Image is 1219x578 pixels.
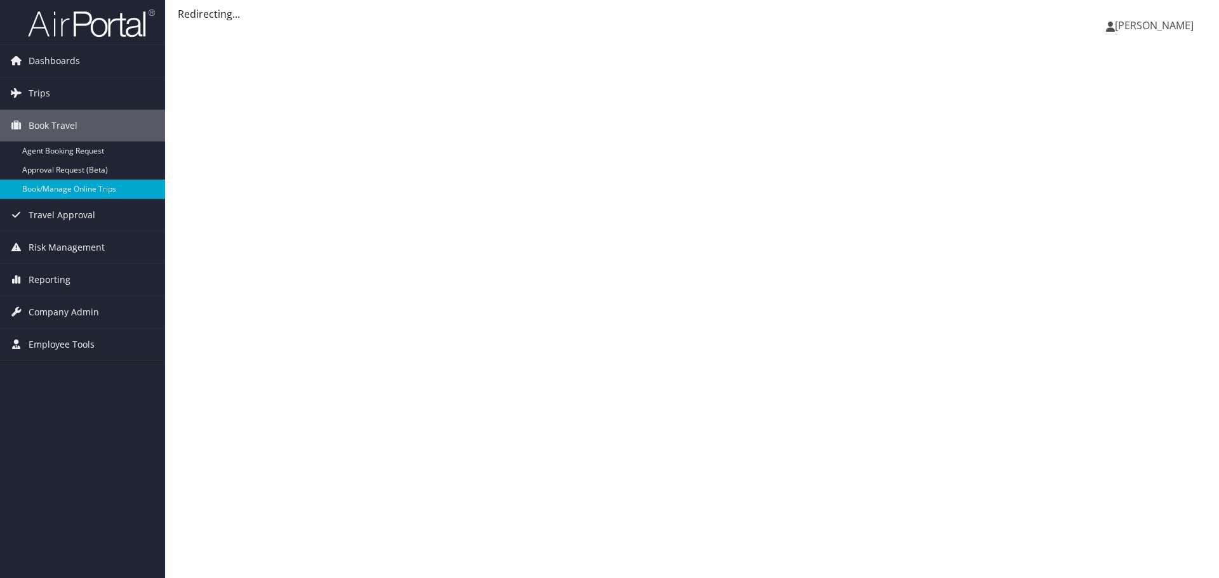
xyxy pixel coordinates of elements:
[29,45,80,77] span: Dashboards
[29,232,105,263] span: Risk Management
[1106,6,1206,44] a: [PERSON_NAME]
[29,199,95,231] span: Travel Approval
[1115,18,1194,32] span: [PERSON_NAME]
[29,77,50,109] span: Trips
[178,6,1206,22] div: Redirecting...
[29,296,99,328] span: Company Admin
[28,8,155,38] img: airportal-logo.png
[29,110,77,141] span: Book Travel
[29,264,70,296] span: Reporting
[29,329,95,360] span: Employee Tools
